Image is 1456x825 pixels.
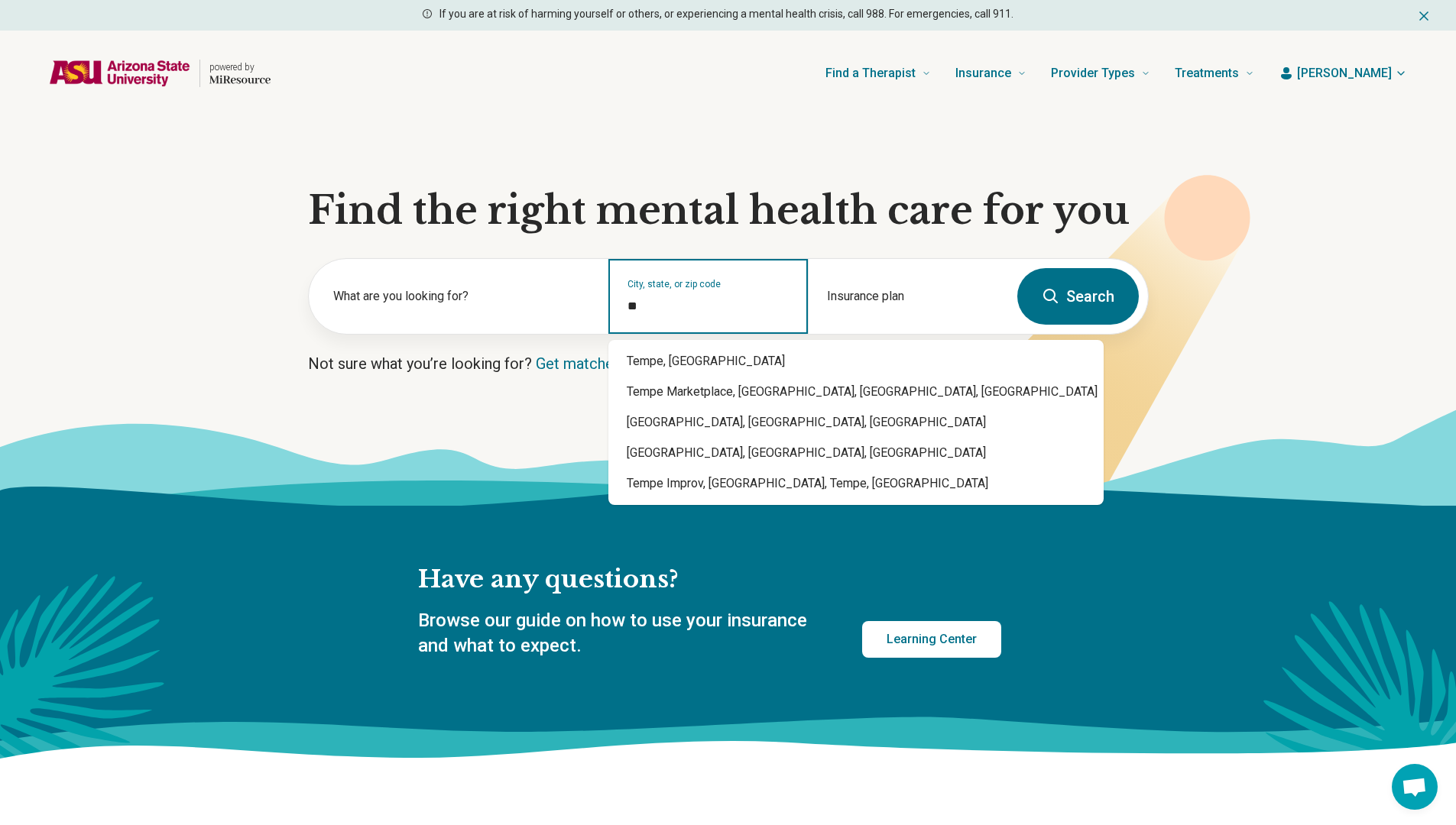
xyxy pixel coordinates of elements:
[1297,64,1392,82] span: [PERSON_NAME]
[1392,764,1438,810] a: Open chat
[1051,63,1135,84] span: Provider Types
[418,564,1001,596] h2: Have any questions?
[1017,268,1139,325] button: Search
[333,287,590,306] label: What are you looking for?
[536,354,622,373] a: Get matched
[1416,6,1432,24] button: Dismiss
[608,377,1104,407] div: Tempe Marketplace, [GEOGRAPHIC_DATA], [GEOGRAPHIC_DATA], [GEOGRAPHIC_DATA]
[825,63,916,84] span: Find a Therapist
[439,6,1013,22] p: If you are at risk of harming yourself or others, or experiencing a mental health crisis, call 98...
[608,438,1104,468] div: [GEOGRAPHIC_DATA], [GEOGRAPHIC_DATA], [GEOGRAPHIC_DATA]
[608,340,1104,505] div: Suggestions
[308,188,1149,234] h1: Find the right mental health care for you
[862,621,1001,658] a: Learning Center
[608,407,1104,438] div: [GEOGRAPHIC_DATA], [GEOGRAPHIC_DATA], [GEOGRAPHIC_DATA]
[209,61,271,73] p: powered by
[308,353,1149,374] p: Not sure what you’re looking for?
[955,63,1011,84] span: Insurance
[418,608,825,659] p: Browse our guide on how to use your insurance and what to expect.
[49,49,271,98] a: Home page
[608,468,1104,499] div: Tempe Improv, [GEOGRAPHIC_DATA], Tempe, [GEOGRAPHIC_DATA]
[1175,63,1239,84] span: Treatments
[608,346,1104,377] div: Tempe, [GEOGRAPHIC_DATA]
